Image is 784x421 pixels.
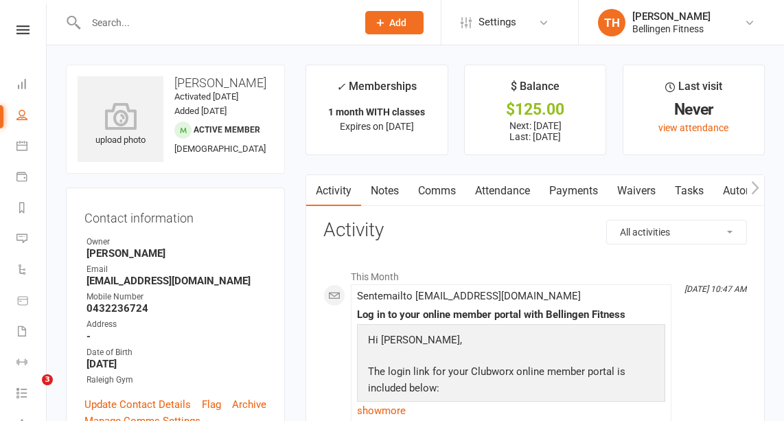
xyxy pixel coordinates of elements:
[14,374,47,407] iframe: Intercom live chat
[365,11,424,34] button: Add
[174,144,266,154] span: [DEMOGRAPHIC_DATA]
[87,302,266,315] strong: 0432236724
[328,106,425,117] strong: 1 month WITH classes
[87,275,266,287] strong: [EMAIL_ADDRESS][DOMAIN_NAME]
[84,396,191,413] a: Update Contact Details
[78,102,163,148] div: upload photo
[632,10,711,23] div: [PERSON_NAME]
[202,396,221,413] a: Flag
[16,286,47,317] a: Product Sales
[365,363,658,400] p: The login link for your Clubworx online member portal is included below:
[598,9,625,36] div: TH
[87,291,266,304] div: Mobile Number
[340,121,414,132] span: Expires on [DATE]
[16,101,47,132] a: People
[408,175,465,207] a: Comms
[477,102,593,117] div: $125.00
[357,309,665,321] div: Log in to your online member portal with Bellingen Fitness
[336,78,417,103] div: Memberships
[357,401,665,420] a: show more
[465,175,540,207] a: Attendance
[16,70,47,101] a: Dashboard
[87,318,266,331] div: Address
[389,17,406,28] span: Add
[87,358,266,370] strong: [DATE]
[636,102,752,117] div: Never
[87,247,266,260] strong: [PERSON_NAME]
[87,330,266,343] strong: -
[540,175,608,207] a: Payments
[82,13,347,32] input: Search...
[511,78,560,102] div: $ Balance
[665,175,713,207] a: Tasks
[232,396,266,413] a: Archive
[361,175,408,207] a: Notes
[365,332,658,352] p: Hi [PERSON_NAME],
[84,206,266,225] h3: Contact information
[477,120,593,142] p: Next: [DATE] Last: [DATE]
[684,284,746,294] i: [DATE] 10:47 AM
[608,175,665,207] a: Waivers
[87,374,266,387] div: Raleigh Gym
[479,7,516,38] span: Settings
[323,262,747,284] li: This Month
[323,220,747,241] h3: Activity
[16,132,47,163] a: Calendar
[16,163,47,194] a: Payments
[174,106,227,116] time: Added [DATE]
[194,125,260,135] span: Active member
[306,175,361,207] a: Activity
[16,194,47,225] a: Reports
[42,374,53,385] span: 3
[87,263,266,276] div: Email
[658,122,728,133] a: view attendance
[87,236,266,249] div: Owner
[336,80,345,93] i: ✓
[174,91,238,102] time: Activated [DATE]
[665,78,722,102] div: Last visit
[78,76,273,90] h3: [PERSON_NAME]
[87,346,266,359] div: Date of Birth
[357,290,581,302] span: Sent email to [EMAIL_ADDRESS][DOMAIN_NAME]
[632,23,711,35] div: Bellingen Fitness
